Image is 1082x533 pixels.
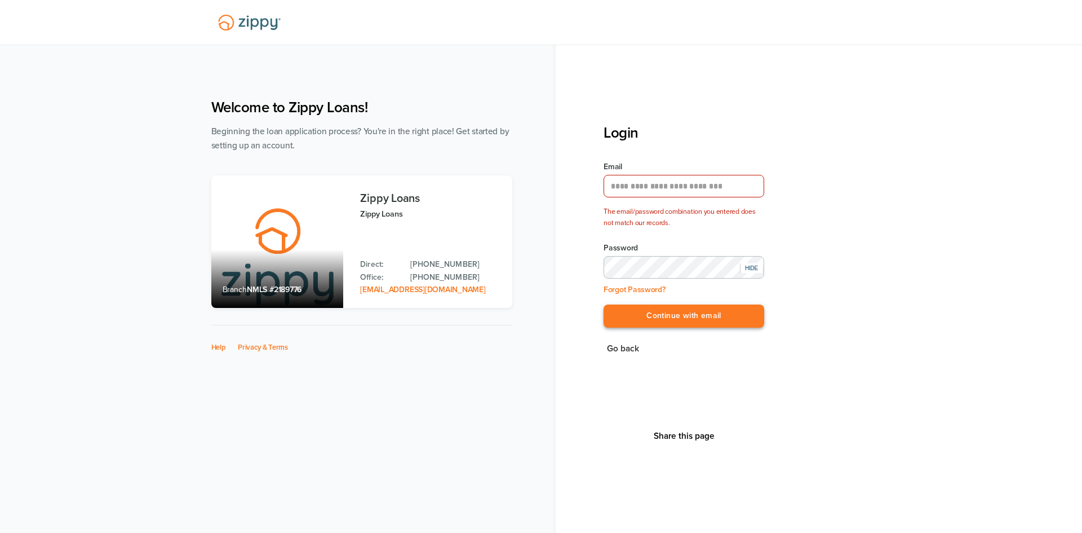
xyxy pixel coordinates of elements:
a: Office Phone: 512-975-2947 [410,271,500,284]
p: Direct: [360,258,399,271]
img: Lender Logo [211,10,287,36]
p: Office: [360,271,399,284]
div: HIDE [740,263,762,273]
button: Go back [604,341,642,356]
h3: Login [604,124,764,142]
a: Privacy & Terms [238,343,288,352]
input: Input Password [604,256,764,279]
h3: Zippy Loans [360,192,500,205]
a: Forgot Password? [604,285,666,294]
label: Password [604,243,764,254]
span: NMLS #2189776 [247,285,301,294]
a: Help [211,343,226,352]
label: Email [604,161,764,173]
a: Email Address: zippyguide@zippymh.com [360,285,485,294]
div: The email/password combination you entered does not match our records. [604,206,764,229]
button: Continue with email [604,305,764,328]
input: Email Address [604,175,764,197]
span: Branch [223,285,247,294]
button: Share This Page [650,430,718,442]
span: Beginning the loan application process? You're in the right place! Get started by setting up an a... [211,126,509,151]
h1: Welcome to Zippy Loans! [211,99,512,116]
a: Direct Phone: 512-975-2947 [410,258,500,271]
p: Zippy Loans [360,208,500,221]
